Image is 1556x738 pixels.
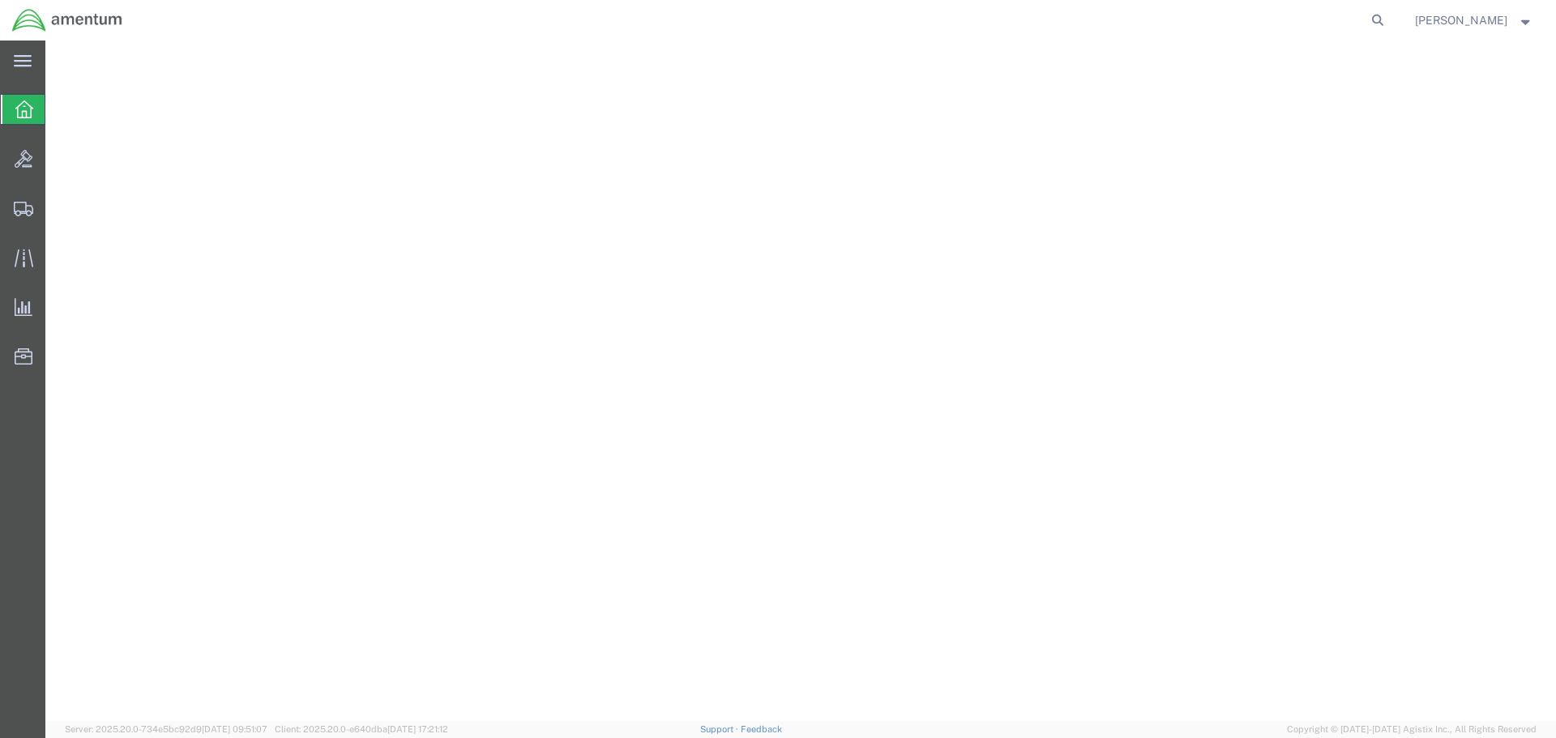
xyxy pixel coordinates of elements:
[1415,11,1507,29] span: Ernesto Garcia
[387,724,448,734] span: [DATE] 17:21:12
[65,724,267,734] span: Server: 2025.20.0-734e5bc92d9
[1287,723,1537,736] span: Copyright © [DATE]-[DATE] Agistix Inc., All Rights Reserved
[45,41,1556,721] iframe: FS Legacy Container
[1414,11,1534,30] button: [PERSON_NAME]
[741,724,782,734] a: Feedback
[11,8,123,32] img: logo
[700,724,741,734] a: Support
[275,724,448,734] span: Client: 2025.20.0-e640dba
[202,724,267,734] span: [DATE] 09:51:07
